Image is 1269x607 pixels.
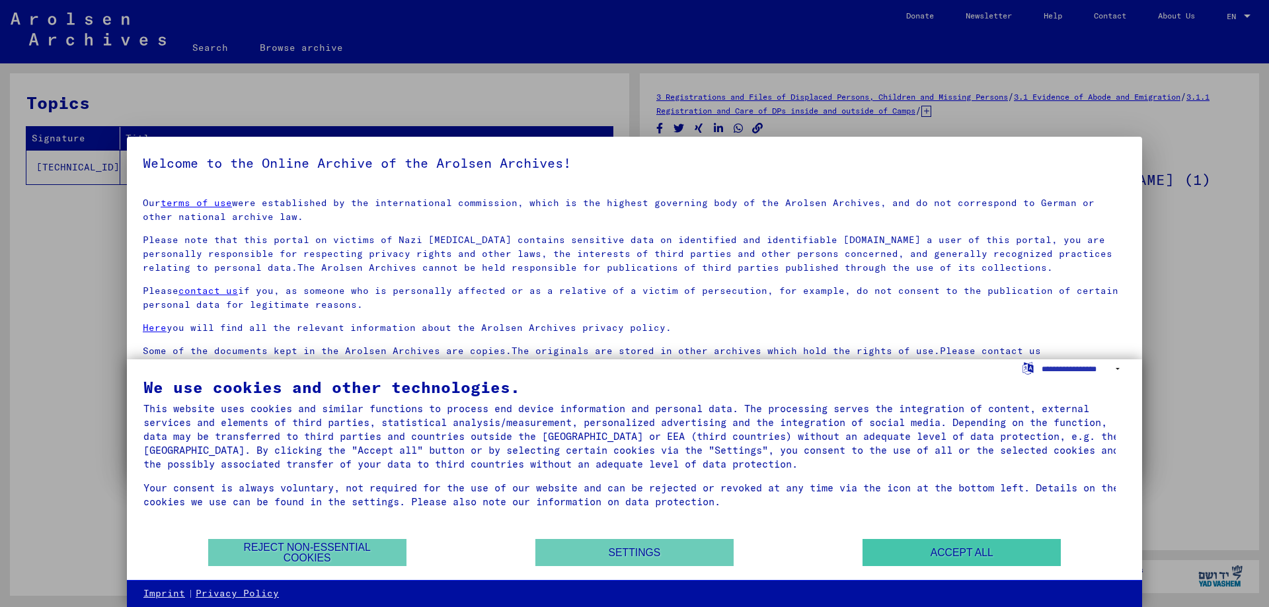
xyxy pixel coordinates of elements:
[143,344,1126,372] p: Some of the documents kept in the Arolsen Archives are copies.The originals are stored in other a...
[143,379,1126,395] div: We use cookies and other technologies.
[143,233,1126,275] p: Please note that this portal on victims of Nazi [MEDICAL_DATA] contains sensitive data on identif...
[178,285,238,297] a: contact us
[143,196,1126,224] p: Our were established by the international commission, which is the highest governing body of the ...
[143,481,1126,509] div: Your consent is always voluntary, not required for the use of our website and can be rejected or ...
[155,359,321,371] a: [EMAIL_ADDRESS][DOMAIN_NAME]
[196,587,279,600] a: Privacy Policy
[143,284,1126,312] p: Please if you, as someone who is personally affected or as a relative of a victim of persecution,...
[143,322,167,334] a: Here
[535,539,734,566] button: Settings
[143,587,185,600] a: Imprint
[161,197,232,209] a: terms of use
[208,539,406,566] button: Reject non-essential cookies
[863,539,1061,566] button: Accept all
[143,321,1126,335] p: you will find all the relevant information about the Arolsen Archives privacy policy.
[143,402,1126,471] div: This website uses cookies and similar functions to process end device information and personal da...
[143,153,1126,174] h5: Welcome to the Online Archive of the Arolsen Archives!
